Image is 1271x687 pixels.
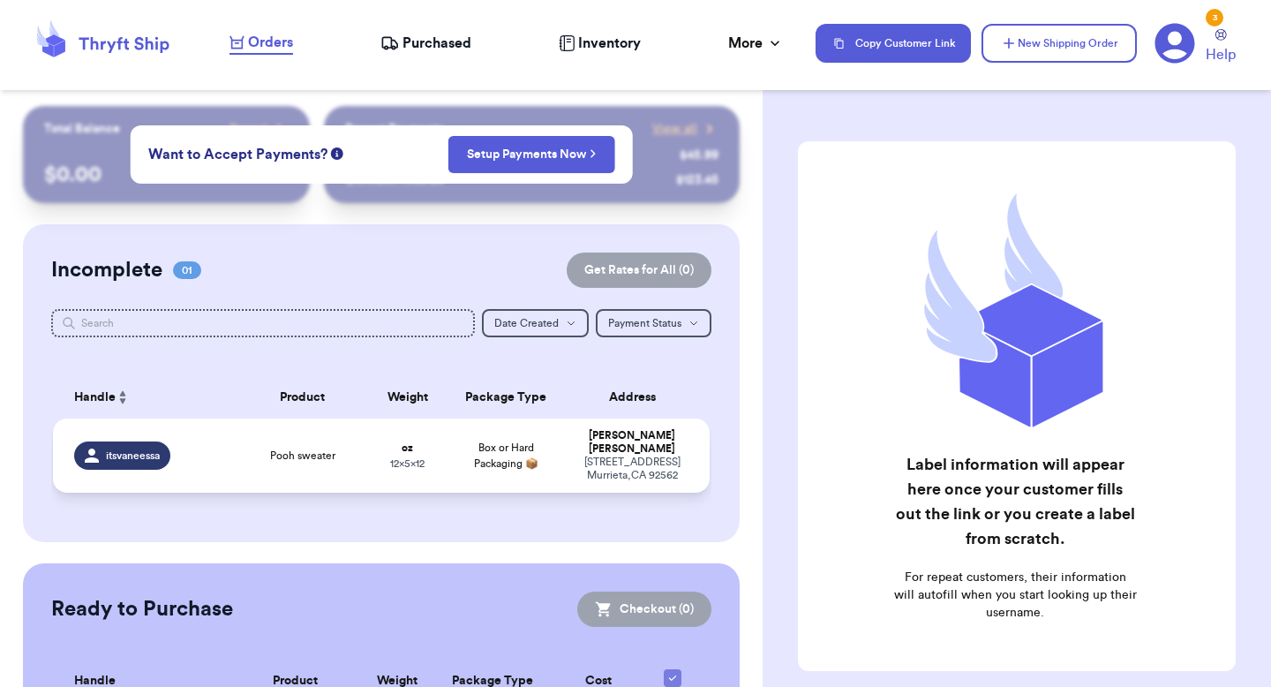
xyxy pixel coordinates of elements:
[74,389,116,407] span: Handle
[402,442,413,453] strong: oz
[402,33,471,54] span: Purchased
[106,449,160,463] span: itsvaneessa
[447,376,565,419] th: Package Type
[474,442,538,469] span: Box or Hard Packaging 📦
[229,120,289,138] a: Payout
[482,309,589,337] button: Date Created
[44,161,289,189] p: $ 0.00
[676,171,718,189] div: $ 123.45
[596,309,711,337] button: Payment Status
[728,33,784,54] div: More
[575,456,688,482] div: [STREET_ADDRESS] Murrieta , CA 92562
[575,429,688,456] div: [PERSON_NAME] [PERSON_NAME]
[116,387,130,408] button: Sort ascending
[51,256,162,284] h2: Incomplete
[44,120,120,138] p: Total Balance
[1206,9,1223,26] div: 3
[390,458,425,469] span: 12 x 5 x 12
[467,146,597,163] a: Setup Payments Now
[51,595,233,623] h2: Ready to Purchase
[578,33,641,54] span: Inventory
[380,33,471,54] a: Purchased
[577,592,711,627] button: Checkout (0)
[229,120,267,138] span: Payout
[51,309,475,337] input: Search
[893,452,1137,551] h2: Label information will appear here once your customer fills out the link or you create a label fr...
[248,32,293,53] span: Orders
[368,376,447,419] th: Weight
[981,24,1137,63] button: New Shipping Order
[229,32,293,55] a: Orders
[565,376,710,419] th: Address
[1206,44,1236,65] span: Help
[270,449,335,463] span: Pooh sweater
[608,318,681,328] span: Payment Status
[237,376,368,419] th: Product
[148,144,327,165] span: Want to Accept Payments?
[1206,29,1236,65] a: Help
[816,24,971,63] button: Copy Customer Link
[559,33,641,54] a: Inventory
[652,120,718,138] a: View all
[1154,23,1195,64] a: 3
[345,120,443,138] p: Recent Payments
[567,253,711,288] button: Get Rates for All (0)
[680,147,718,164] div: $ 45.99
[652,120,697,138] span: View all
[893,569,1137,622] p: For repeat customers, their information will autofill when you start looking up their username.
[448,136,615,173] button: Setup Payments Now
[173,261,201,279] span: 01
[494,318,559,328] span: Date Created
